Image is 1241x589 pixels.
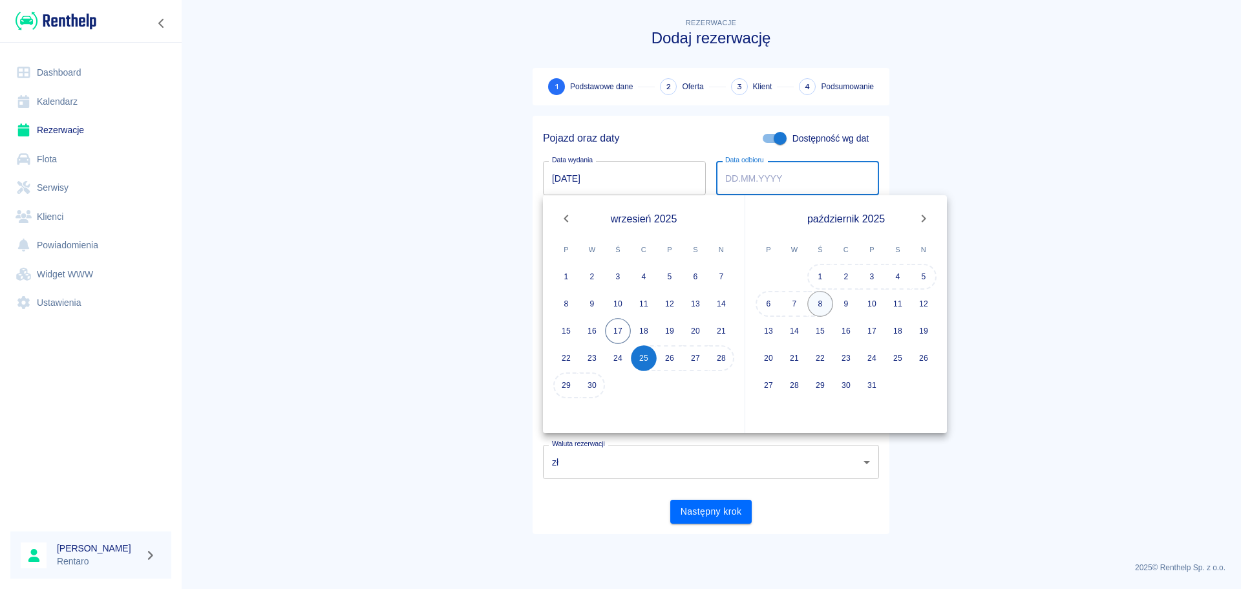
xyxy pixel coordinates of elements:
[580,237,604,262] span: wtorek
[606,237,630,262] span: środa
[833,264,859,290] button: 2
[725,155,764,165] label: Data odbioru
[833,291,859,317] button: 9
[579,372,605,398] button: 30
[859,291,885,317] button: 10
[10,260,171,289] a: Widget WWW
[753,81,772,92] span: Klient
[911,264,937,290] button: 5
[683,318,708,344] button: 20
[543,132,619,145] h5: Pojazd oraz daty
[756,318,781,344] button: 13
[605,318,631,344] button: 17
[807,291,833,317] button: 8
[579,318,605,344] button: 16
[708,264,734,290] button: 7
[834,237,858,262] span: czwartek
[682,81,703,92] span: Oferta
[860,237,884,262] span: piątek
[10,145,171,174] a: Flota
[605,345,631,371] button: 24
[666,80,671,94] span: 2
[611,211,677,227] span: wrzesień 2025
[631,345,657,371] button: 25
[657,264,683,290] button: 5
[683,264,708,290] button: 6
[670,500,752,524] button: Następny krok
[792,132,869,145] span: Dostępność wg dat
[632,237,655,262] span: czwartek
[821,81,874,92] span: Podsumowanie
[579,264,605,290] button: 2
[710,237,733,262] span: niedziela
[911,206,937,231] button: Next month
[57,555,140,568] p: Rentaro
[10,58,171,87] a: Dashboard
[781,372,807,398] button: 28
[631,291,657,317] button: 11
[10,202,171,231] a: Klienci
[196,562,1225,573] p: 2025 © Renthelp Sp. z o.o.
[809,237,832,262] span: środa
[552,155,593,165] label: Data wydania
[911,291,937,317] button: 12
[10,87,171,116] a: Kalendarz
[859,318,885,344] button: 17
[781,291,807,317] button: 7
[781,318,807,344] button: 14
[833,345,859,371] button: 23
[859,264,885,290] button: 3
[555,237,578,262] span: poniedziałek
[553,264,579,290] button: 1
[683,291,708,317] button: 13
[533,29,889,47] h3: Dodaj rezerwację
[708,318,734,344] button: 21
[553,318,579,344] button: 15
[605,264,631,290] button: 3
[543,161,706,195] input: DD.MM.YYYY
[805,80,810,94] span: 4
[885,264,911,290] button: 4
[708,345,734,371] button: 28
[10,116,171,145] a: Rezerwacje
[543,445,879,479] div: zł
[756,372,781,398] button: 27
[579,291,605,317] button: 9
[859,345,885,371] button: 24
[807,264,833,290] button: 1
[686,19,736,27] span: Rezerwacje
[833,372,859,398] button: 30
[552,439,605,449] label: Waluta rezerwacji
[10,10,96,32] a: Renthelp logo
[570,81,633,92] span: Podstawowe dane
[756,345,781,371] button: 20
[553,291,579,317] button: 8
[911,345,937,371] button: 26
[807,211,885,227] span: październik 2025
[783,237,806,262] span: wtorek
[716,161,879,195] input: DD.MM.YYYY
[605,291,631,317] button: 10
[579,345,605,371] button: 23
[912,237,935,262] span: niedziela
[555,80,558,94] span: 1
[781,345,807,371] button: 21
[631,318,657,344] button: 18
[657,345,683,371] button: 26
[631,264,657,290] button: 4
[10,173,171,202] a: Serwisy
[886,237,909,262] span: sobota
[807,372,833,398] button: 29
[10,288,171,317] a: Ustawienia
[57,542,140,555] h6: [PERSON_NAME]
[16,10,96,32] img: Renthelp logo
[757,237,780,262] span: poniedziałek
[152,15,171,32] button: Zwiń nawigację
[657,291,683,317] button: 12
[553,345,579,371] button: 22
[807,318,833,344] button: 15
[684,237,707,262] span: sobota
[833,318,859,344] button: 16
[553,206,579,231] button: Previous month
[756,291,781,317] button: 6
